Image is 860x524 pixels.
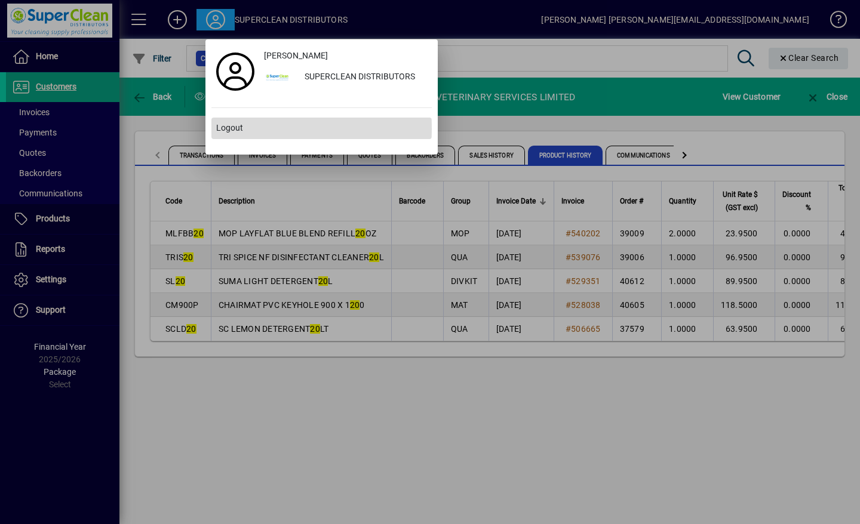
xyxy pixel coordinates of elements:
button: Logout [211,118,432,139]
a: Profile [211,61,259,82]
div: SUPERCLEAN DISTRIBUTORS [295,67,432,88]
button: SUPERCLEAN DISTRIBUTORS [259,67,432,88]
span: Logout [216,122,243,134]
a: [PERSON_NAME] [259,45,432,67]
span: [PERSON_NAME] [264,50,328,62]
